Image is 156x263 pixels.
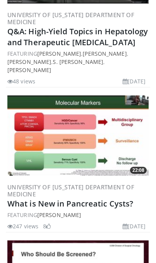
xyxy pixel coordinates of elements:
[7,26,148,48] a: Q&A: High-Yield Topics in Hepatology and Therapeutic [MEDICAL_DATA]
[7,66,51,74] a: [PERSON_NAME]
[7,11,134,26] a: University of [US_STATE] Department of Medicine
[7,49,149,74] div: FEATURING , , , ,
[7,222,38,230] li: 247 views
[7,77,35,85] li: 48 views
[37,50,81,57] a: [PERSON_NAME]
[7,183,134,198] a: University of [US_STATE] Department of Medicine
[43,222,51,230] li: 8
[7,58,51,65] a: [PERSON_NAME]
[53,58,103,65] a: S. [PERSON_NAME]
[123,77,146,85] li: [DATE]
[83,50,127,57] a: [PERSON_NAME]
[7,198,133,209] a: What is New in Pancreatic Cysts?
[130,167,147,174] span: 22:08
[7,95,149,176] img: 6be6075e-3660-4d93-a151-7dc85039bdcb.300x170_q85_crop-smart_upscale.jpg
[7,95,149,176] a: 22:08
[37,211,81,219] a: [PERSON_NAME]
[123,222,146,230] li: [DATE]
[7,211,149,219] div: FEATURING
